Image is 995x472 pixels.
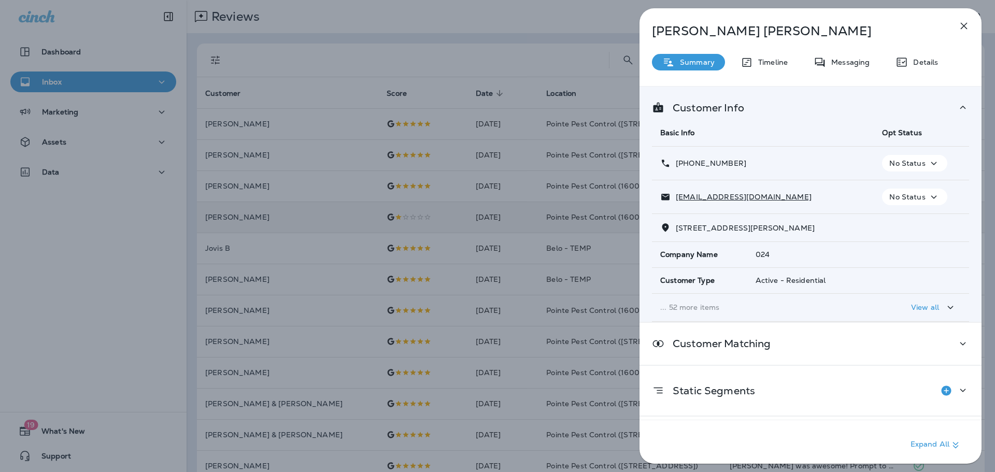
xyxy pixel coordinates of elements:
span: Customer Type [660,276,715,285]
p: Static Segments [664,387,755,395]
button: No Status [882,189,947,205]
span: Basic Info [660,128,694,137]
p: Details [908,58,938,66]
button: Add to Static Segment [936,380,957,401]
p: [PERSON_NAME] [PERSON_NAME] [652,24,935,38]
span: Company Name [660,250,718,259]
p: Messaging [826,58,870,66]
button: Expand All [906,436,966,454]
span: 024 [756,250,770,259]
p: Summary [675,58,715,66]
p: Expand All [911,439,962,451]
p: [PHONE_NUMBER] [671,159,746,167]
span: Opt Status [882,128,921,137]
p: Customer Info [664,104,744,112]
p: Timeline [753,58,788,66]
p: View all [911,303,939,311]
span: [STREET_ADDRESS][PERSON_NAME] [676,223,815,233]
p: [EMAIL_ADDRESS][DOMAIN_NAME] [671,193,812,201]
p: No Status [889,159,925,167]
button: View all [907,298,961,317]
span: Active - Residential [756,276,826,285]
p: Customer Matching [664,339,771,348]
p: ... 52 more items [660,303,865,311]
button: No Status [882,155,947,171]
p: No Status [889,193,925,201]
